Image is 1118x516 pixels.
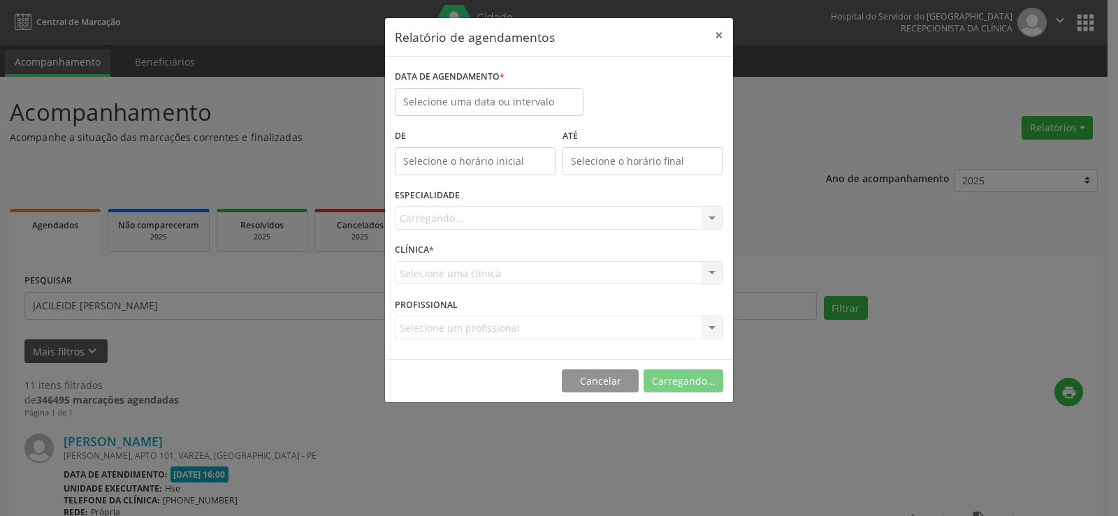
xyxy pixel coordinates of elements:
[562,126,723,147] label: ATÉ
[705,18,733,52] button: Close
[562,147,723,175] input: Selecione o horário final
[644,369,723,393] button: Carregando...
[395,147,556,175] input: Selecione o horário inicial
[395,126,556,147] label: De
[395,185,460,207] label: ESPECIALIDADE
[395,88,583,116] input: Selecione uma data ou intervalo
[562,369,639,393] button: Cancelar
[395,66,504,88] label: DATA DE AGENDAMENTO
[395,239,434,261] label: CLÍNICA
[395,294,458,316] label: PROFISSIONAL
[395,28,555,46] h5: Relatório de agendamentos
